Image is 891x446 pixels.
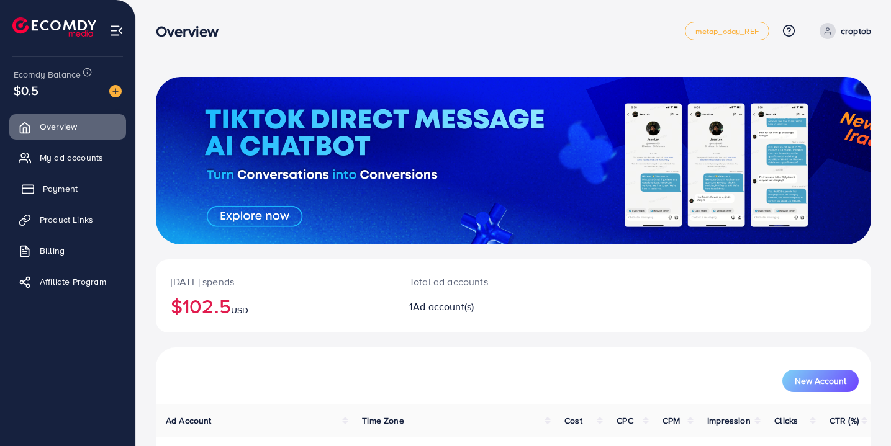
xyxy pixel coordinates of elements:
[231,304,248,316] span: USD
[830,414,859,427] span: CTR (%)
[663,414,680,427] span: CPM
[9,145,126,170] a: My ad accounts
[9,269,126,294] a: Affiliate Program
[109,24,124,38] img: menu
[9,176,126,201] a: Payment
[14,81,39,99] span: $0.5
[362,414,404,427] span: Time Zone
[9,238,126,263] a: Billing
[695,27,759,35] span: metap_oday_REF
[43,182,78,195] span: Payment
[9,114,126,139] a: Overview
[9,207,126,232] a: Product Links
[617,414,633,427] span: CPC
[109,85,122,97] img: image
[707,414,751,427] span: Impression
[782,370,859,392] button: New Account
[40,120,77,133] span: Overview
[409,274,558,289] p: Total ad accounts
[815,23,871,39] a: croptob
[795,377,846,385] span: New Account
[838,390,882,437] iframe: Chat
[156,22,228,40] h3: Overview
[409,301,558,313] h2: 1
[413,300,474,313] span: Ad account(s)
[40,244,65,257] span: Billing
[841,24,871,38] p: croptob
[171,294,379,318] h2: $102.5
[40,213,93,226] span: Product Links
[166,414,212,427] span: Ad Account
[40,275,106,288] span: Affiliate Program
[171,274,379,289] p: [DATE] spends
[774,414,798,427] span: Clicks
[12,17,96,37] img: logo
[14,68,81,81] span: Ecomdy Balance
[685,22,769,40] a: metap_oday_REF
[564,414,582,427] span: Cost
[40,151,103,164] span: My ad accounts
